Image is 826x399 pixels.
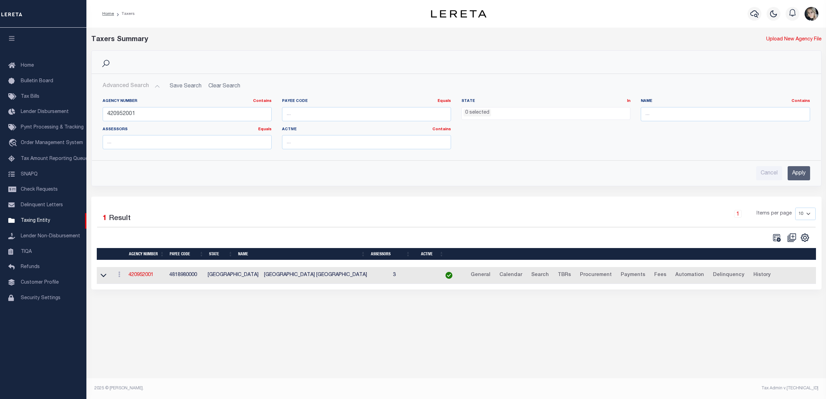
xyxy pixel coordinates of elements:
[21,156,88,161] span: Tax Amount Reporting Queue
[103,127,272,133] label: Assessors
[21,79,53,84] span: Bulletin Board
[205,267,261,284] td: [GEOGRAPHIC_DATA]
[757,210,792,218] span: Items per page
[555,270,574,281] a: TBRs
[431,10,486,18] img: logo-dark.svg
[390,267,433,284] td: 3
[438,99,451,103] a: Equals
[368,248,413,260] th: Assessors: activate to sort column ascending
[766,36,822,44] a: Upload New Agency File
[21,249,32,254] span: TIQA
[627,99,630,103] a: In
[114,11,135,17] li: Taxers
[89,385,457,391] div: 2025 © [PERSON_NAME].
[461,385,818,391] div: Tax Admin v.[TECHNICAL_ID]
[496,270,525,281] a: Calendar
[413,248,447,260] th: Active: activate to sort column ascending
[528,270,552,281] a: Search
[672,270,707,281] a: Automation
[756,166,782,180] input: Cancel
[577,270,615,281] a: Procurement
[21,203,63,208] span: Delinquent Letters
[103,98,272,104] label: Agency Number
[461,98,630,104] label: State
[21,125,84,130] span: Pymt Processing & Tracking
[21,110,69,114] span: Lender Disbursement
[21,187,58,192] span: Check Requests
[468,270,494,281] a: General
[651,270,669,281] a: Fees
[734,210,742,218] a: 1
[21,234,80,239] span: Lender Non-Disbursement
[21,218,50,223] span: Taxing Entity
[206,248,235,260] th: State: activate to sort column ascending
[258,127,272,131] a: Equals
[21,94,39,99] span: Tax Bills
[129,273,153,277] a: 420952001
[282,127,451,133] label: Active
[788,166,810,180] input: Apply
[109,213,131,224] label: Result
[8,139,19,148] i: travel_explore
[103,135,272,149] input: ...
[282,98,451,104] label: Payee Code
[102,12,114,16] a: Home
[253,99,272,103] a: Contains
[21,141,83,145] span: Order Management System
[432,127,451,131] a: Contains
[103,79,160,93] button: Advanced Search
[791,99,810,103] a: Contains
[618,270,648,281] a: Payments
[103,215,107,222] span: 1
[750,270,774,281] a: History
[167,248,206,260] th: Payee Code: activate to sort column ascending
[445,272,452,279] img: check-icon-green.svg
[21,296,60,301] span: Security Settings
[641,107,810,121] input: ...
[261,267,390,284] td: [GEOGRAPHIC_DATA] [GEOGRAPHIC_DATA]
[21,280,59,285] span: Customer Profile
[641,98,810,104] label: Name
[167,267,205,284] td: 4818980000
[282,107,451,121] input: ...
[235,248,368,260] th: Name: activate to sort column ascending
[282,135,451,149] input: ...
[126,248,167,260] th: Agency Number: activate to sort column ascending
[21,172,38,177] span: SNAPQ
[710,270,748,281] a: Delinquency
[91,35,636,45] div: Taxers Summary
[103,107,272,121] input: ...
[21,63,34,68] span: Home
[463,109,491,117] li: 0 selected
[21,265,40,269] span: Refunds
